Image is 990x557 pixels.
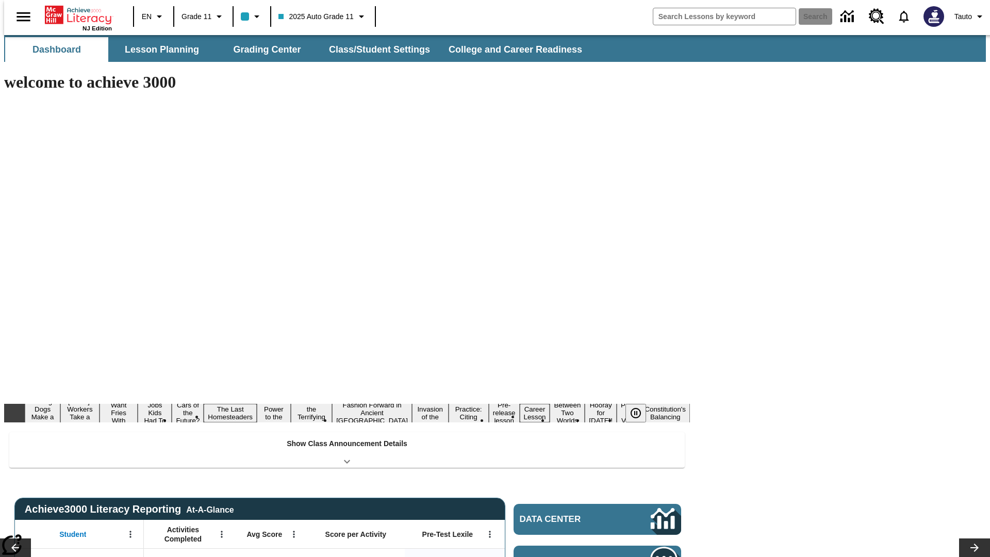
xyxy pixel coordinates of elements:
button: Slide 11 Mixed Practice: Citing Evidence [449,396,489,430]
div: At-A-Glance [186,503,234,515]
button: Slide 2 Labor Day: Workers Take a Stand [60,396,99,430]
button: Class color is light blue. Change class color [237,7,267,26]
h1: welcome to achieve 3000 [4,73,690,92]
button: Slide 8 Attack of the Terrifying Tomatoes [291,396,332,430]
button: Slide 3 Do You Want Fries With That? [100,392,138,434]
a: Data Center [514,504,681,535]
button: Open Menu [123,527,138,542]
button: Slide 13 Career Lesson [520,404,550,422]
span: Activities Completed [149,525,217,544]
span: Student [59,530,86,539]
a: Data Center [834,3,863,31]
span: Score per Activity [325,530,387,539]
button: Slide 16 Point of View [617,400,640,426]
button: Dashboard [5,37,108,62]
span: Data Center [520,514,616,525]
button: Pause [625,404,646,422]
p: Show Class Announcement Details [287,438,407,449]
button: Lesson carousel, Next [959,538,990,557]
button: Grade: Grade 11, Select a grade [177,7,229,26]
button: Slide 14 Between Two Worlds [550,400,585,426]
button: Profile/Settings [950,7,990,26]
button: Select a new avatar [917,3,950,30]
button: Class: 2025 Auto Grade 11, Select your class [274,7,371,26]
input: search field [653,8,796,25]
button: Slide 6 The Last Homesteaders [204,404,257,422]
span: Avg Score [246,530,282,539]
button: Language: EN, Select a language [137,7,170,26]
button: Slide 12 Pre-release lesson [489,400,520,426]
button: Slide 1 Diving Dogs Make a Splash [25,396,60,430]
span: NJ Edition [82,25,112,31]
span: Achieve3000 Literacy Reporting [25,503,234,515]
a: Resource Center, Will open in new tab [863,3,890,30]
button: Open Menu [286,527,302,542]
button: Lesson Planning [110,37,213,62]
button: Slide 4 Dirty Jobs Kids Had To Do [138,392,172,434]
a: Notifications [890,3,917,30]
button: Slide 9 Fashion Forward in Ancient Rome [332,400,412,426]
div: SubNavbar [4,35,986,62]
span: Pre-Test Lexile [422,530,473,539]
button: Open Menu [214,527,229,542]
button: Open Menu [482,527,498,542]
span: EN [142,11,152,22]
span: 2025 Auto Grade 11 [278,11,353,22]
button: Slide 5 Cars of the Future? [172,400,204,426]
button: Grading Center [216,37,319,62]
button: Open side menu [8,2,39,32]
div: Pause [625,404,656,422]
div: SubNavbar [4,37,591,62]
button: Class/Student Settings [321,37,438,62]
button: Slide 17 The Constitution's Balancing Act [640,396,690,430]
img: Avatar [923,6,944,27]
div: Home [45,4,112,31]
button: College and Career Readiness [440,37,590,62]
span: Tauto [954,11,972,22]
button: Slide 15 Hooray for Constitution Day! [585,400,617,426]
div: Show Class Announcement Details [9,432,685,468]
button: Slide 10 The Invasion of the Free CD [412,396,449,430]
a: Home [45,5,112,25]
button: Slide 7 Solar Power to the People [257,396,291,430]
span: Grade 11 [181,11,211,22]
